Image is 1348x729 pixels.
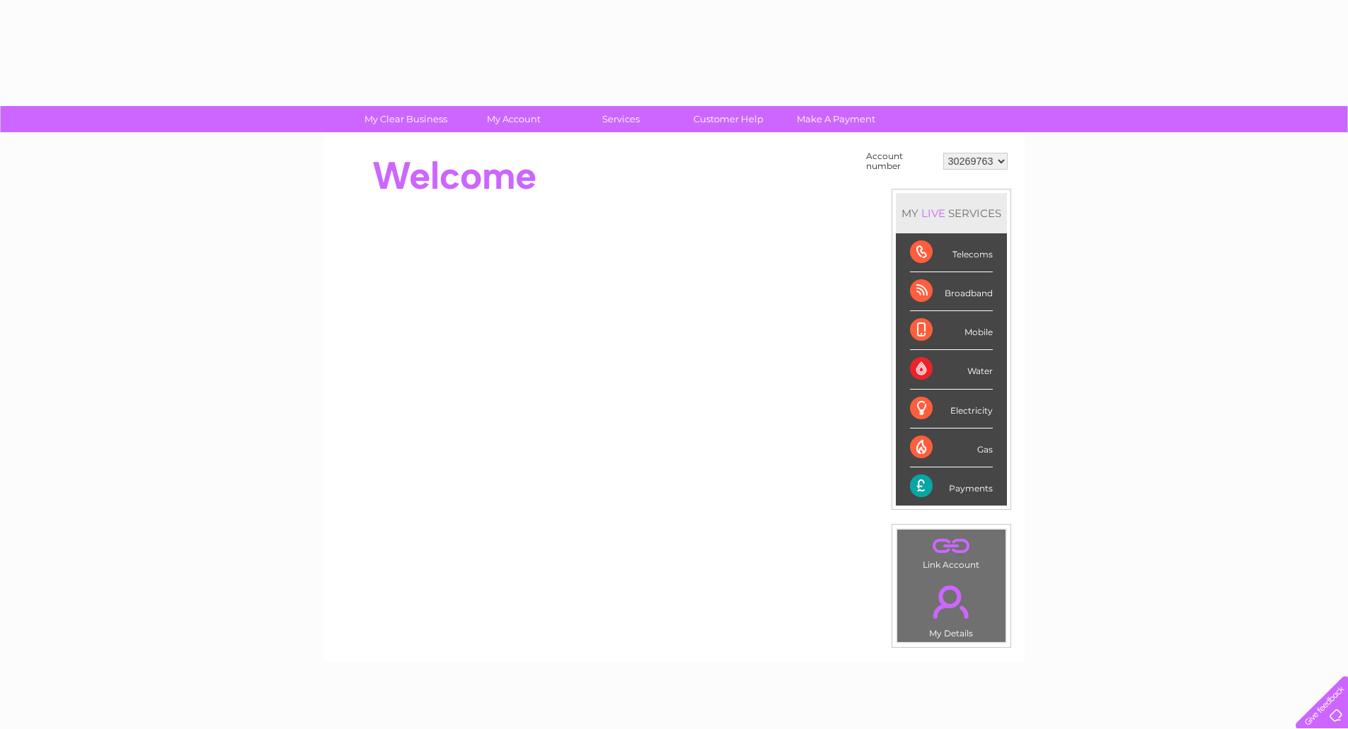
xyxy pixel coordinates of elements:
a: Customer Help [670,106,787,132]
td: Account number [863,148,940,175]
div: LIVE [918,206,948,220]
td: My Details [897,573,1006,643]
div: Mobile [910,311,993,350]
td: Link Account [897,529,1006,573]
div: Electricity [910,390,993,428]
a: . [901,577,1002,626]
div: Payments [910,467,993,506]
div: Broadband [910,272,993,311]
a: Make A Payment [778,106,894,132]
a: My Clear Business [347,106,464,132]
div: Gas [910,428,993,467]
a: Services [563,106,679,132]
div: Water [910,350,993,389]
div: MY SERVICES [896,193,1007,233]
div: Telecoms [910,233,993,272]
a: . [901,533,1002,558]
a: My Account [455,106,572,132]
